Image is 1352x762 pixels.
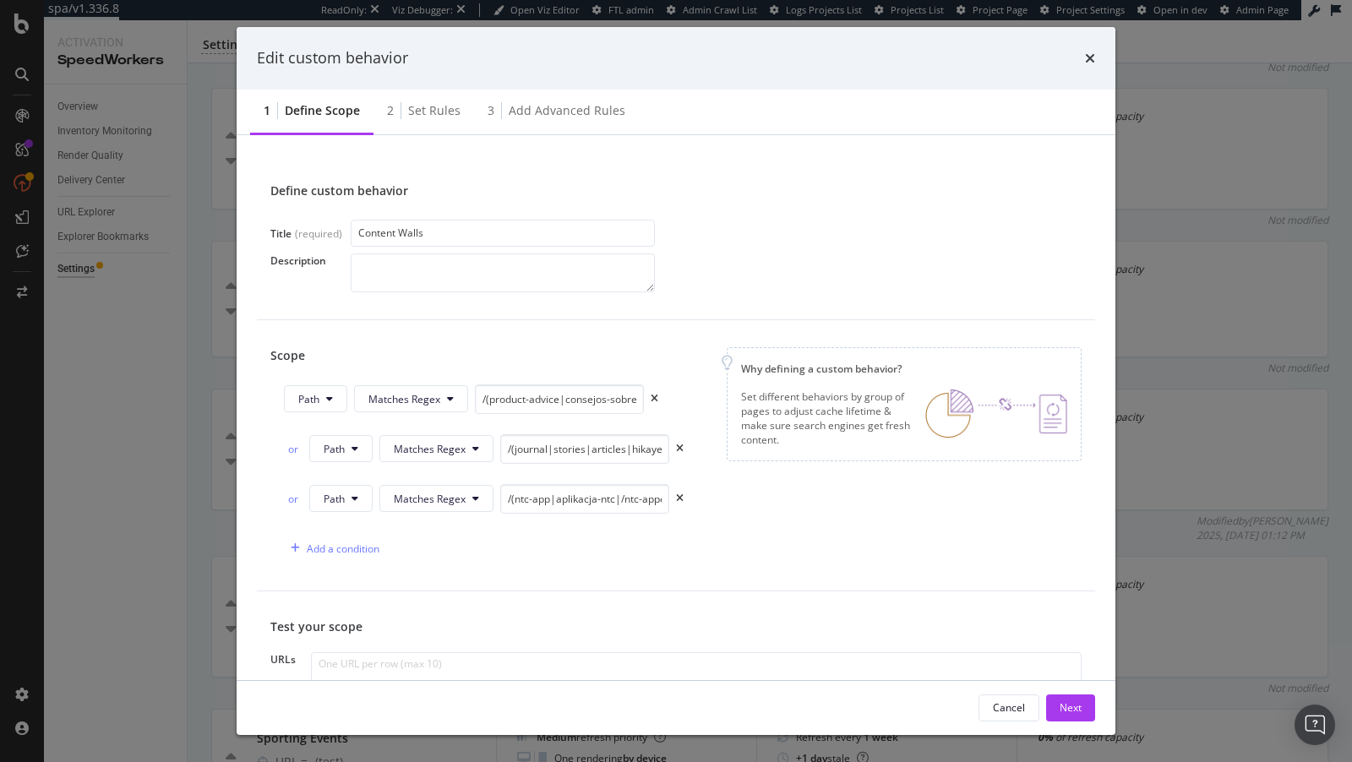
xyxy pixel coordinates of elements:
div: Next [1060,700,1082,715]
div: Edit custom behavior [257,47,408,69]
span: Path [298,392,319,406]
div: Scope [270,347,684,364]
div: or [284,442,303,456]
div: times [676,493,684,503]
div: Set different behaviors by group of pages to adjust cache lifetime & make sure search engines get... [741,389,912,448]
button: Path [309,435,373,462]
div: 3 [488,102,494,119]
div: Set rules [408,102,461,119]
button: Add a condition [284,535,379,562]
button: Matches Regex [354,385,468,412]
div: 1 [264,102,270,119]
div: or [284,492,303,506]
button: Matches Regex [379,485,493,512]
div: Description [270,253,351,268]
span: Path [324,492,345,506]
button: Path [284,385,347,412]
div: times [651,394,658,404]
button: Cancel [979,694,1039,721]
div: Add advanced rules [509,102,625,119]
span: Matches Regex [368,392,440,406]
div: (required) [295,226,342,241]
div: Define custom behavior [270,182,1082,199]
div: 2 [387,102,394,119]
div: Title [270,226,292,241]
div: Why defining a custom behavior? [741,362,1067,376]
div: Open Intercom Messenger [1295,705,1335,745]
div: Define scope [285,102,360,119]
div: URLs [270,652,311,667]
div: Cancel [993,700,1025,715]
div: times [676,444,684,454]
button: Path [309,485,373,512]
button: Next [1046,694,1095,721]
span: Matches Regex [394,442,466,456]
img: DEDJSpvk.png [925,389,1067,438]
span: Matches Regex [394,492,466,506]
div: Test your scope [270,618,1082,635]
div: times [1085,47,1095,69]
div: Add a condition [307,542,379,556]
button: Matches Regex [379,435,493,462]
span: Path [324,442,345,456]
div: modal [237,27,1115,735]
